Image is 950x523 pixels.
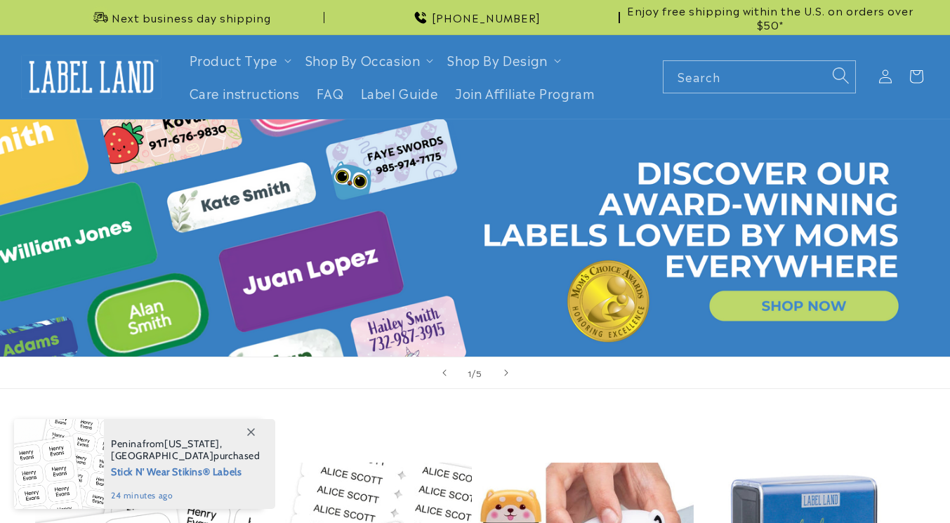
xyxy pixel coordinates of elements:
a: FAQ [308,77,352,110]
span: [GEOGRAPHIC_DATA] [111,449,213,462]
button: Next slide [491,357,522,388]
span: [PHONE_NUMBER] [432,11,541,25]
button: Search [825,60,856,91]
span: 5 [476,366,482,380]
span: Join Affiliate Program [455,85,595,101]
a: Product Type [190,51,278,69]
span: Enjoy free shipping within the U.S. on orders over $50* [626,4,915,31]
span: Care instructions [190,85,300,101]
summary: Product Type [181,44,297,77]
span: Penina [111,437,143,450]
a: Shop By Design [447,51,547,69]
h2: Best sellers [35,420,915,442]
span: FAQ [317,85,344,101]
button: Previous slide [429,357,460,388]
span: Next business day shipping [112,11,271,25]
span: from , purchased [111,438,260,462]
summary: Shop By Occasion [297,44,440,77]
span: Label Guide [361,85,439,101]
span: 1 [468,366,472,380]
span: Stick N' Wear Stikins® Labels [111,462,260,479]
a: Label Land [16,50,167,104]
summary: Shop By Design [439,44,566,77]
span: Shop By Occasion [305,52,421,68]
iframe: Gorgias live chat messenger [814,463,936,509]
span: [US_STATE] [164,437,220,450]
span: 24 minutes ago [111,489,260,502]
a: Care instructions [181,77,308,110]
img: Label Land [21,55,161,98]
span: / [472,366,476,380]
a: Join Affiliate Program [447,77,603,110]
a: Label Guide [352,77,447,110]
